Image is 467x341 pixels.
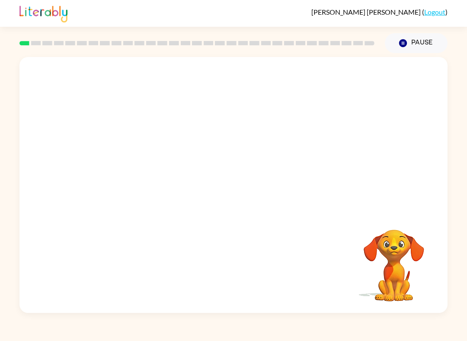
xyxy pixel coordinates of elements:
[424,8,445,16] a: Logout
[385,33,448,53] button: Pause
[311,8,448,16] div: ( )
[351,216,437,303] video: Your browser must support playing .mp4 files to use Literably. Please try using another browser.
[311,8,422,16] span: [PERSON_NAME] [PERSON_NAME]
[19,3,67,22] img: Literably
